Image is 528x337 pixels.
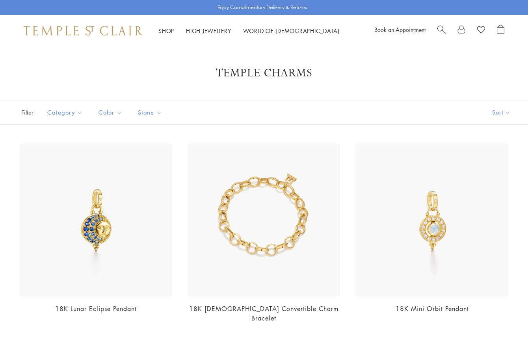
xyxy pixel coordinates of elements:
[218,4,307,11] p: Enjoy Complimentary Delivery & Returns
[477,25,485,37] a: View Wishlist
[437,25,446,37] a: Search
[41,104,89,121] button: Category
[189,304,338,322] a: 18K [DEMOGRAPHIC_DATA] Convertible Charm Bracelet
[158,26,340,36] nav: Main navigation
[497,25,504,37] a: Open Shopping Bag
[186,27,231,35] a: High JewelleryHigh Jewellery
[24,26,143,35] img: Temple St. Clair
[396,304,469,313] a: 18K Mini Orbit Pendant
[20,144,172,297] img: 18K Lunar Eclipse Pendant
[474,100,528,124] button: Show sort by
[134,107,168,117] span: Stone
[95,107,128,117] span: Color
[158,27,174,35] a: ShopShop
[43,107,89,117] span: Category
[32,66,496,80] h1: Temple Charms
[55,304,137,313] a: 18K Lunar Eclipse Pendant
[188,144,340,297] img: 18K Temple Convertible Charm Bracelet
[93,104,128,121] button: Color
[132,104,168,121] button: Stone
[243,27,340,35] a: World of [DEMOGRAPHIC_DATA]World of [DEMOGRAPHIC_DATA]
[356,144,508,297] img: 18K Mini Orbit Pendant
[374,26,426,33] a: Book an Appointment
